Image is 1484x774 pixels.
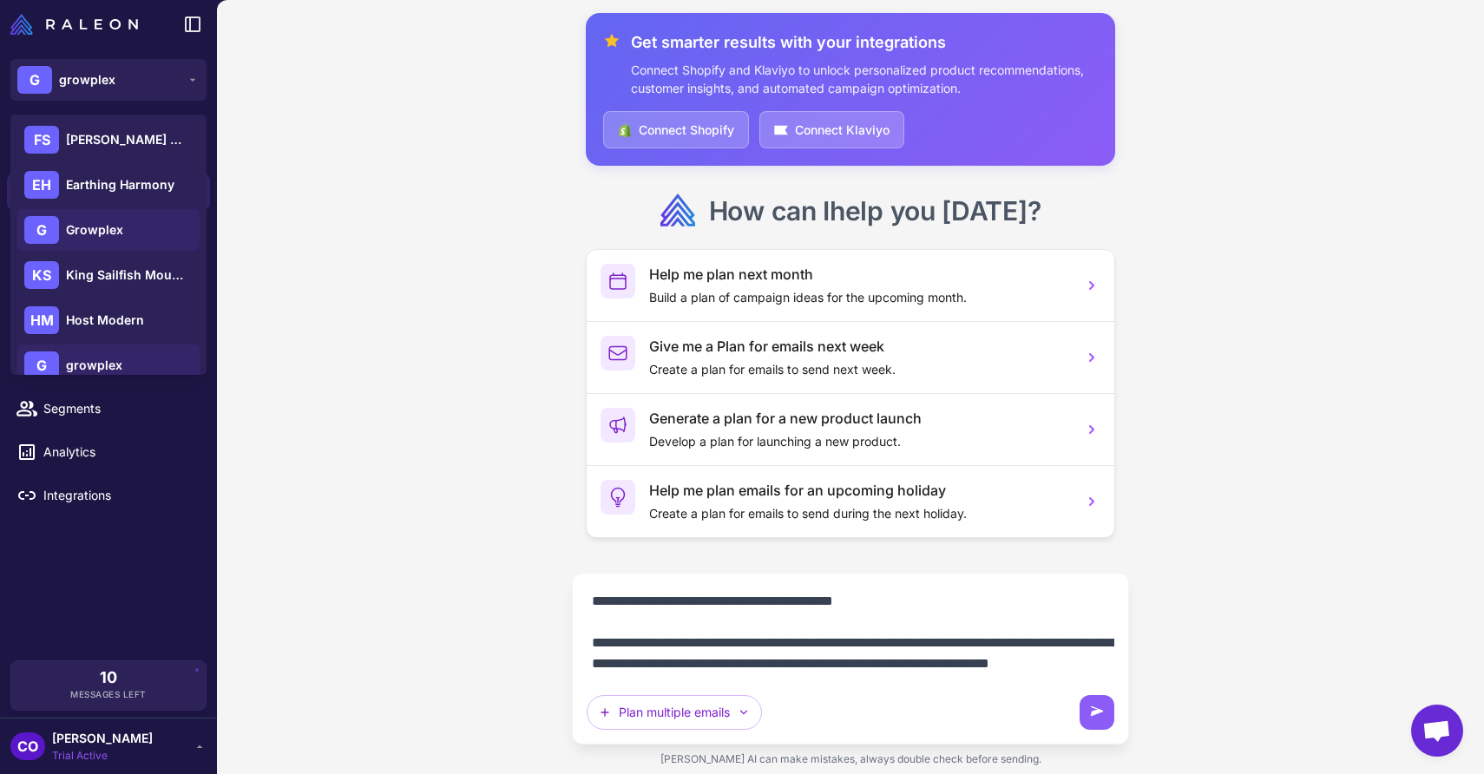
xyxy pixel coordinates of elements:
a: Raleon Logo [10,14,145,35]
div: EH [24,171,59,199]
span: Segments [43,399,196,418]
button: Ggrowplex [10,59,207,101]
h3: Get smarter results with your integrations [631,30,1097,54]
a: Analytics [7,434,210,470]
div: Open chat [1411,705,1463,757]
h3: Help me plan next month [649,264,1068,285]
a: Email Design [7,260,210,297]
span: Growplex [66,220,123,239]
p: Create a plan for emails to send during the next holiday. [649,504,1068,523]
p: Create a plan for emails to send next week. [649,360,1068,379]
a: Knowledge [7,217,210,253]
h3: Give me a Plan for emails next week [649,336,1068,357]
h3: Help me plan emails for an upcoming holiday [649,480,1068,501]
p: Build a plan of campaign ideas for the upcoming month. [649,288,1068,307]
div: KS [24,261,59,289]
div: G [24,351,59,379]
span: Trial Active [52,748,153,764]
a: Segments [7,390,210,427]
img: Raleon Logo [10,14,138,35]
div: G [17,66,52,94]
div: G [24,216,59,244]
h2: How can I ? [709,193,1041,228]
span: Integrations [43,486,196,505]
p: Develop a plan for launching a new product. [649,432,1068,451]
span: growplex [59,70,115,89]
div: CO [10,732,45,760]
div: [PERSON_NAME] AI can make mistakes, always double check before sending. [572,744,1128,774]
div: FS [24,126,59,154]
div: HM [24,306,59,334]
p: Connect Shopify and Klaviyo to unlock personalized product recommendations, customer insights, an... [631,61,1097,97]
span: Earthing Harmony [66,175,174,194]
button: Plan multiple emails [587,695,762,730]
a: Integrations [7,477,210,514]
span: 10 [100,670,117,685]
button: Connect Shopify [603,111,749,148]
a: Campaigns [7,304,210,340]
span: help you [DATE] [830,195,1028,226]
span: Host Modern [66,311,144,330]
span: Messages Left [70,688,147,701]
h3: Generate a plan for a new product launch [649,408,1068,429]
span: Analytics [43,443,196,462]
span: [PERSON_NAME] Botanicals [66,130,187,149]
span: growplex [66,356,122,375]
button: Connect Klaviyo [759,111,904,148]
a: Calendar [7,347,210,384]
span: King Sailfish Mounts [66,266,187,285]
a: Chats [7,174,210,210]
span: [PERSON_NAME] [52,729,153,748]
